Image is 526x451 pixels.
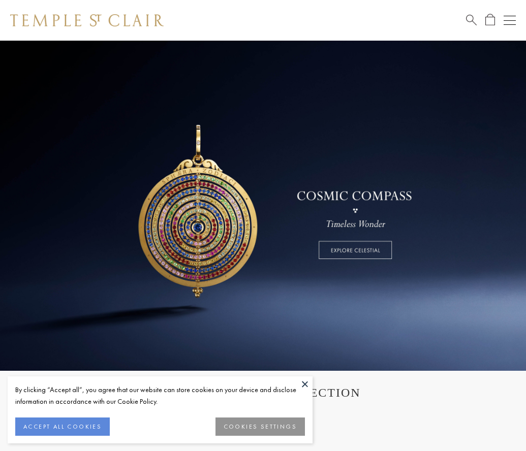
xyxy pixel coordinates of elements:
a: Open Shopping Bag [485,14,495,26]
a: Search [466,14,477,26]
button: Open navigation [504,14,516,26]
button: COOKIES SETTINGS [215,417,305,436]
img: Temple St. Clair [10,14,164,26]
button: ACCEPT ALL COOKIES [15,417,110,436]
div: By clicking “Accept all”, you agree that our website can store cookies on your device and disclos... [15,384,305,407]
